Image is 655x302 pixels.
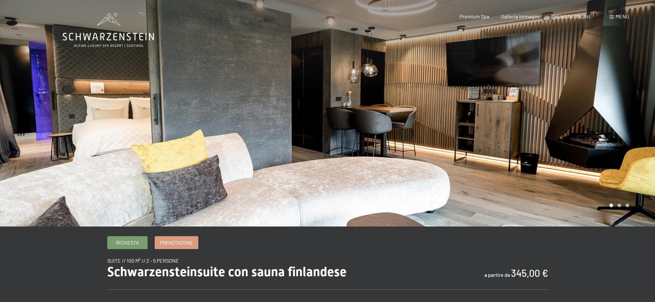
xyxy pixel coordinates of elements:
span: Richiesta [116,239,139,246]
b: 345,00 € [511,267,548,279]
a: Richiesta [108,237,147,249]
a: PRENOTA ONLINE [551,13,592,19]
span: Prenotazione [160,239,193,246]
span: Menu [616,13,629,19]
span: a partire da [484,272,510,278]
a: Premium Spa [460,13,489,19]
a: Galleria immagini [501,13,540,19]
span: suite // 100 m² // 2 - 5 persone [107,257,179,264]
span: Schwarzensteinsuite con sauna finlandese [107,264,347,279]
a: Prenotazione [155,237,198,249]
